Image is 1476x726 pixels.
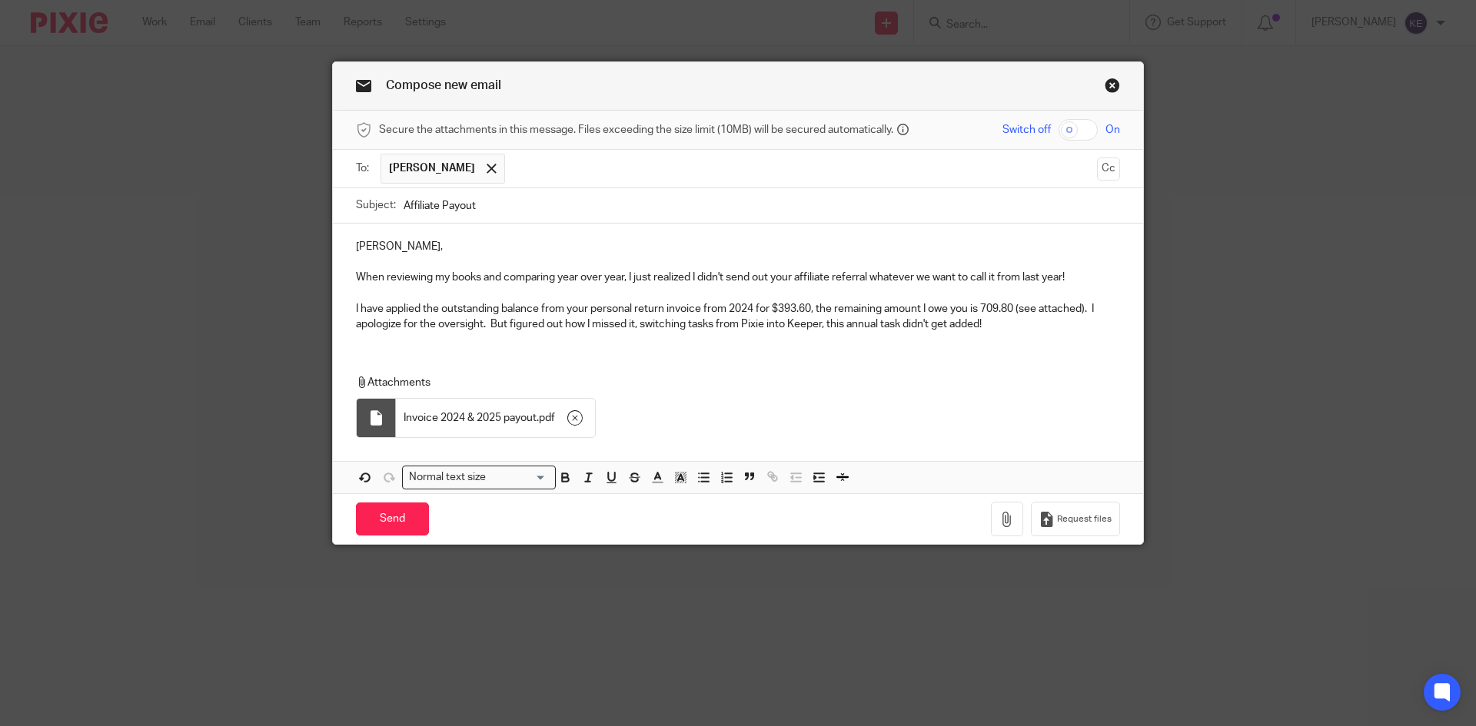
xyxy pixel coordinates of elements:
span: [PERSON_NAME] [389,161,475,176]
span: Normal text size [406,469,490,486]
button: Request files [1031,502,1120,536]
label: To: [356,161,373,176]
span: Secure the attachments in this message. Files exceeding the size limit (10MB) will be secured aut... [379,122,893,138]
span: On [1105,122,1120,138]
div: . [396,399,595,437]
p: When reviewing my books and comparing year over year, I just realized I didn't send out your affi... [356,270,1120,285]
p: [PERSON_NAME], [356,239,1120,254]
span: Switch off [1002,122,1051,138]
label: Subject: [356,197,396,213]
input: Search for option [491,469,547,486]
div: Search for option [402,466,556,489]
span: Invoice 2024 & 2025 payout [404,410,537,426]
p: Attachments [356,375,1099,390]
a: Close this dialog window [1105,78,1120,98]
button: Cc [1097,157,1120,181]
span: Compose new email [386,79,501,91]
span: pdf [539,410,555,426]
span: Request files [1057,513,1112,525]
p: I have applied the outstanding balance from your personal return invoice from 2024 for $393.60, t... [356,301,1120,333]
input: Send [356,502,429,535]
